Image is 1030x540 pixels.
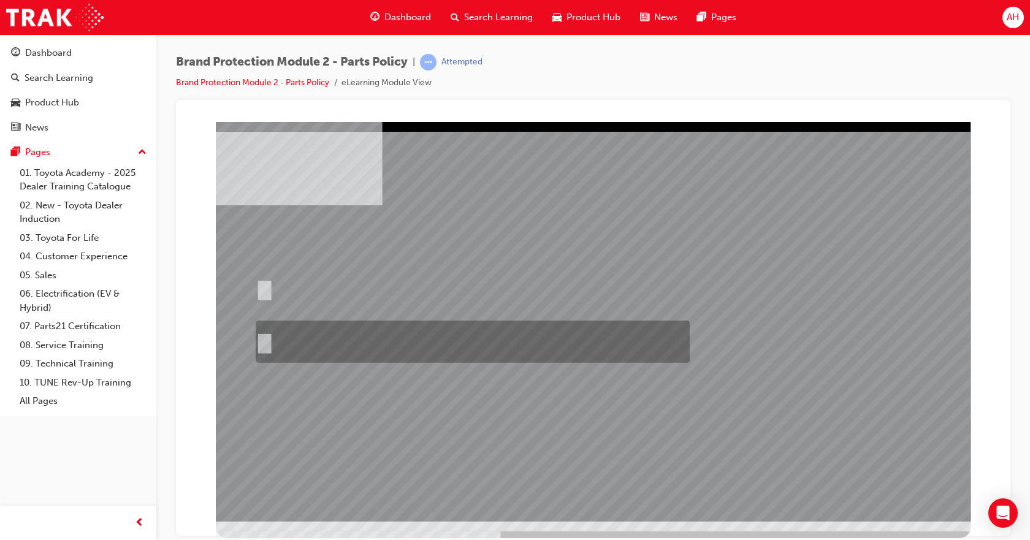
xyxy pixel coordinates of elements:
a: News [5,116,151,139]
a: car-iconProduct Hub [543,5,630,30]
span: Product Hub [566,10,620,25]
a: 06. Electrification (EV & Hybrid) [15,284,151,317]
span: News [654,10,677,25]
div: Pages [25,145,50,159]
span: guage-icon [370,10,380,25]
a: 09. Technical Training [15,354,151,373]
img: Trak [6,4,104,31]
a: 04. Customer Experience [15,247,151,266]
span: search-icon [11,73,20,84]
a: 01. Toyota Academy - 2025 Dealer Training Catalogue [15,164,151,196]
div: Search Learning [25,71,93,85]
button: Pages [5,141,151,164]
span: car-icon [552,10,562,25]
span: up-icon [138,145,147,161]
a: guage-iconDashboard [360,5,441,30]
div: Dashboard [25,46,72,60]
span: pages-icon [697,10,706,25]
a: Product Hub [5,91,151,114]
a: 10. TUNE Rev-Up Training [15,373,151,392]
a: 02. New - Toyota Dealer Induction [15,196,151,229]
span: Brand Protection Module 2 - Parts Policy [176,55,408,69]
a: news-iconNews [630,5,687,30]
a: Search Learning [5,67,151,89]
button: DashboardSearch LearningProduct HubNews [5,39,151,141]
span: Pages [711,10,736,25]
span: learningRecordVerb_ATTEMPT-icon [420,54,437,70]
span: Dashboard [384,10,431,25]
span: | [413,55,415,69]
span: guage-icon [11,48,20,59]
a: 03. Toyota For Life [15,229,151,248]
span: AH [1007,10,1019,25]
div: Attempted [441,56,483,68]
div: News [25,121,48,135]
a: search-iconSearch Learning [441,5,543,30]
span: news-icon [640,10,649,25]
span: Search Learning [464,10,533,25]
span: search-icon [451,10,459,25]
a: 05. Sales [15,266,151,285]
a: Brand Protection Module 2 - Parts Policy [176,77,329,88]
div: Open Intercom Messenger [988,498,1018,528]
button: AH [1002,7,1024,28]
a: 07. Parts21 Certification [15,317,151,336]
li: eLearning Module View [341,76,432,90]
a: All Pages [15,392,151,411]
a: 08. Service Training [15,336,151,355]
a: Dashboard [5,42,151,64]
div: Product Hub [25,96,79,110]
span: news-icon [11,123,20,134]
a: pages-iconPages [687,5,746,30]
span: pages-icon [11,147,20,158]
span: prev-icon [135,515,144,531]
span: car-icon [11,97,20,108]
